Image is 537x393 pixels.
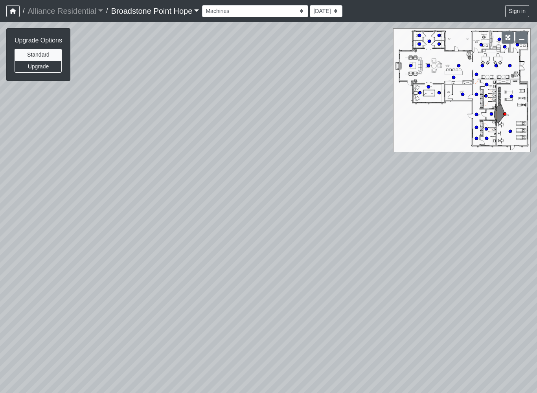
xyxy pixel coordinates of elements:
iframe: Ybug feedback widget [6,377,55,393]
span: / [103,3,111,19]
button: Upgrade [15,61,62,73]
button: Standard [15,49,62,61]
a: Broadstone Point Hope [111,3,199,19]
span: / [20,3,28,19]
a: Alliance Residential [28,3,103,19]
button: Sign in [505,5,529,17]
h6: Upgrade Options [15,37,62,44]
